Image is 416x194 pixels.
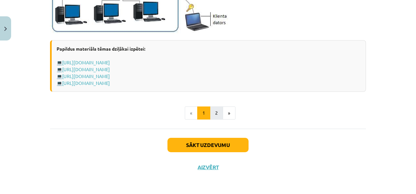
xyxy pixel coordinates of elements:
button: 2 [210,106,223,120]
a: [URL][DOMAIN_NAME] [62,80,110,86]
strong: Papildus materiāls tēmas dziļākai izpētei: [57,46,145,52]
button: Sākt uzdevumu [167,138,249,152]
a: [URL][DOMAIN_NAME] [62,59,110,65]
img: icon-close-lesson-0947bae3869378f0d4975bcd49f059093ad1ed9edebbc8119c70593378902aed.svg [4,27,7,31]
nav: Page navigation example [50,106,366,120]
button: 1 [197,106,210,120]
button: » [223,106,235,120]
a: [URL][DOMAIN_NAME] [62,66,110,72]
div: 💻 💻 💻 💻 [50,40,366,92]
a: [URL][DOMAIN_NAME] [62,73,110,79]
button: Aizvērt [196,164,220,170]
